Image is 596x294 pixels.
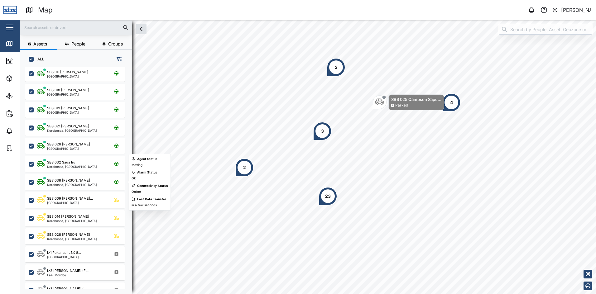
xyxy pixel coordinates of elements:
div: [GEOGRAPHIC_DATA] [47,147,90,150]
div: 2 [243,164,246,171]
input: Search by People, Asset, Geozone or Place [499,24,592,35]
canvas: Map [20,20,596,294]
div: Map [38,5,53,16]
img: Main Logo [3,3,17,17]
div: 23 [325,193,331,200]
div: SBS 014 [PERSON_NAME] [47,214,89,219]
div: Map marker [235,158,254,177]
div: Lae, Morobe [47,273,89,277]
div: SBS 009 [PERSON_NAME]... [47,196,93,201]
div: [GEOGRAPHIC_DATA] [47,75,88,78]
div: Last Data Transfer [137,197,166,202]
div: Map marker [442,93,461,112]
div: Map marker [373,94,444,110]
div: SBS 011 [PERSON_NAME] [47,69,88,75]
div: Connectivity Status [137,183,168,188]
div: SBS 038 [PERSON_NAME] [47,178,90,183]
div: Map [16,40,30,47]
div: Dashboard [16,58,44,64]
div: Reports [16,110,37,117]
div: [PERSON_NAME] [561,6,591,14]
div: SBS 025 Campson Sapu... [391,96,441,102]
div: Map marker [313,122,332,140]
div: Parked [395,102,408,108]
div: Korobosea, [GEOGRAPHIC_DATA] [47,237,97,240]
div: Map marker [327,58,345,77]
div: in a few seconds [132,203,157,208]
div: Map marker [319,187,337,206]
div: Korobosea, [GEOGRAPHIC_DATA] [47,219,97,222]
div: Korobosea, [GEOGRAPHIC_DATA] [47,165,97,168]
div: Agent Status [137,157,157,162]
div: [GEOGRAPHIC_DATA] [47,111,89,114]
div: Alarm Status [137,170,157,175]
div: [GEOGRAPHIC_DATA] [47,255,81,258]
div: 3 [321,128,324,135]
div: L-3 [PERSON_NAME] (... [47,286,86,292]
div: [GEOGRAPHIC_DATA] [47,93,89,96]
div: [GEOGRAPHIC_DATA] [47,201,93,204]
label: ALL [34,57,44,62]
div: 4 [450,99,453,106]
div: SBS 028 [PERSON_NAME] [47,232,90,237]
div: Alarms [16,127,36,134]
div: Korobosea, [GEOGRAPHIC_DATA] [47,129,97,132]
input: Search assets or drivers [24,23,128,32]
div: SBS 021 [PERSON_NAME] [47,124,89,129]
div: Korobosea, [GEOGRAPHIC_DATA] [47,183,97,186]
div: grid [25,67,132,289]
span: People [71,42,85,46]
div: Assets [16,75,36,82]
div: SBS 019 [PERSON_NAME] [47,106,89,111]
button: [PERSON_NAME] [552,6,591,14]
div: SBS 026 [PERSON_NAME] [47,142,90,147]
div: Ok [132,176,136,181]
div: Tasks [16,145,33,152]
span: Groups [108,42,123,46]
span: Assets [33,42,47,46]
div: SBS 018 [PERSON_NAME] [47,88,89,93]
div: SBS 032 Saua Iru [47,160,75,165]
div: L-2 [PERSON_NAME] (F... [47,268,89,273]
div: Moving [132,163,142,168]
div: L-1 Pokanas (LBX 8... [47,250,81,255]
div: 2 [335,64,338,71]
div: Online [132,189,141,194]
div: Sites [16,92,31,99]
